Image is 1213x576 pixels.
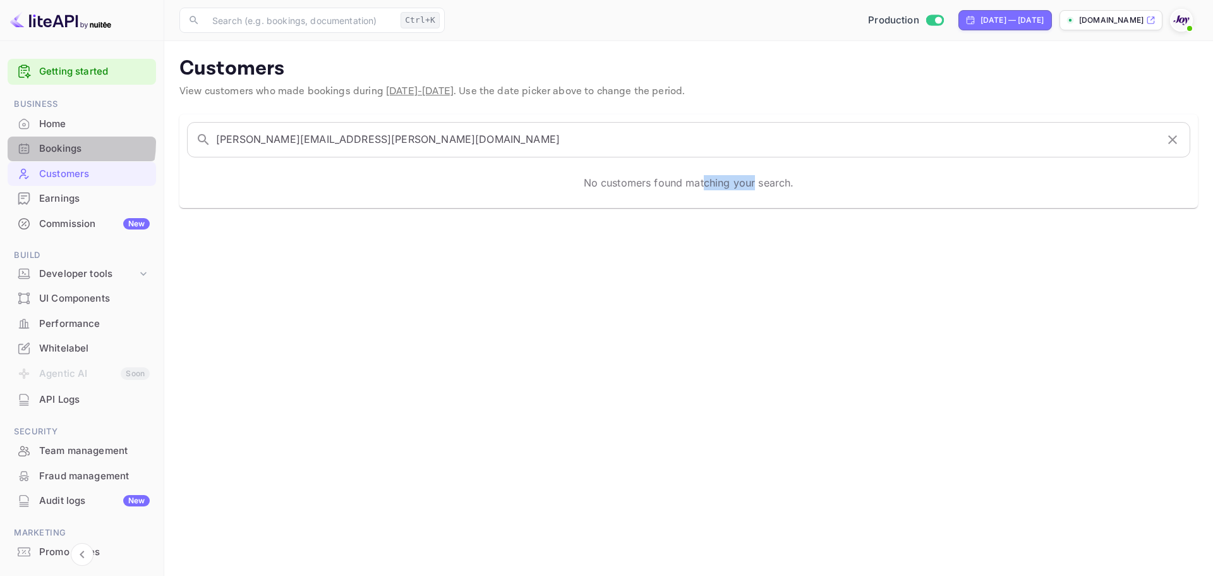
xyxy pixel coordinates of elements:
p: [DOMAIN_NAME] [1079,15,1144,26]
div: Ctrl+K [401,12,440,28]
div: Bookings [8,137,156,161]
a: Team management [8,439,156,462]
div: Commission [39,217,150,231]
span: Production [868,13,919,28]
div: New [123,218,150,230]
a: Earnings [8,187,156,210]
div: Audit logs [39,494,150,508]
div: Fraud management [8,464,156,489]
div: Performance [8,312,156,336]
input: Search customers by name or email... [216,122,1157,157]
button: Collapse navigation [71,543,94,566]
a: Home [8,112,156,135]
span: [DATE] - [DATE] [386,85,454,98]
span: Security [8,425,156,439]
a: Bookings [8,137,156,160]
a: Whitelabel [8,336,156,360]
div: Performance [39,317,150,331]
a: Performance [8,312,156,335]
span: Marketing [8,526,156,540]
div: Whitelabel [8,336,156,361]
div: Promo codes [39,545,150,560]
div: Home [39,117,150,132]
span: View customers who made bookings during . Use the date picker above to change the period. [179,85,685,98]
a: API Logs [8,388,156,411]
div: API Logs [39,393,150,407]
div: UI Components [8,286,156,311]
div: Team management [8,439,156,463]
div: Customers [8,162,156,187]
div: Customers [39,167,150,181]
div: Whitelabel [39,341,150,356]
input: Search (e.g. bookings, documentation) [205,8,395,33]
a: Audit logsNew [8,489,156,512]
span: Business [8,97,156,111]
p: No customers found matching your search. [584,175,794,190]
a: CommissionNew [8,212,156,235]
div: Bookings [39,142,150,156]
div: [DATE] — [DATE] [981,15,1044,26]
div: Earnings [8,187,156,211]
div: Audit logsNew [8,489,156,513]
span: Build [8,248,156,262]
div: Team management [39,444,150,458]
div: CommissionNew [8,212,156,236]
div: Getting started [8,59,156,85]
div: Developer tools [39,267,137,281]
div: Switch to Sandbox mode [863,13,948,28]
div: Developer tools [8,263,156,285]
p: Customers [179,56,1198,82]
a: Fraud management [8,464,156,487]
a: Promo codes [8,540,156,563]
div: Fraud management [39,469,150,484]
img: LiteAPI logo [10,10,111,30]
a: UI Components [8,286,156,310]
div: API Logs [8,388,156,412]
div: New [123,495,150,506]
div: Home [8,112,156,137]
div: UI Components [39,291,150,306]
a: Customers [8,162,156,185]
div: Promo codes [8,540,156,565]
div: Earnings [39,192,150,206]
img: With Joy [1171,10,1192,30]
a: Getting started [39,64,150,79]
